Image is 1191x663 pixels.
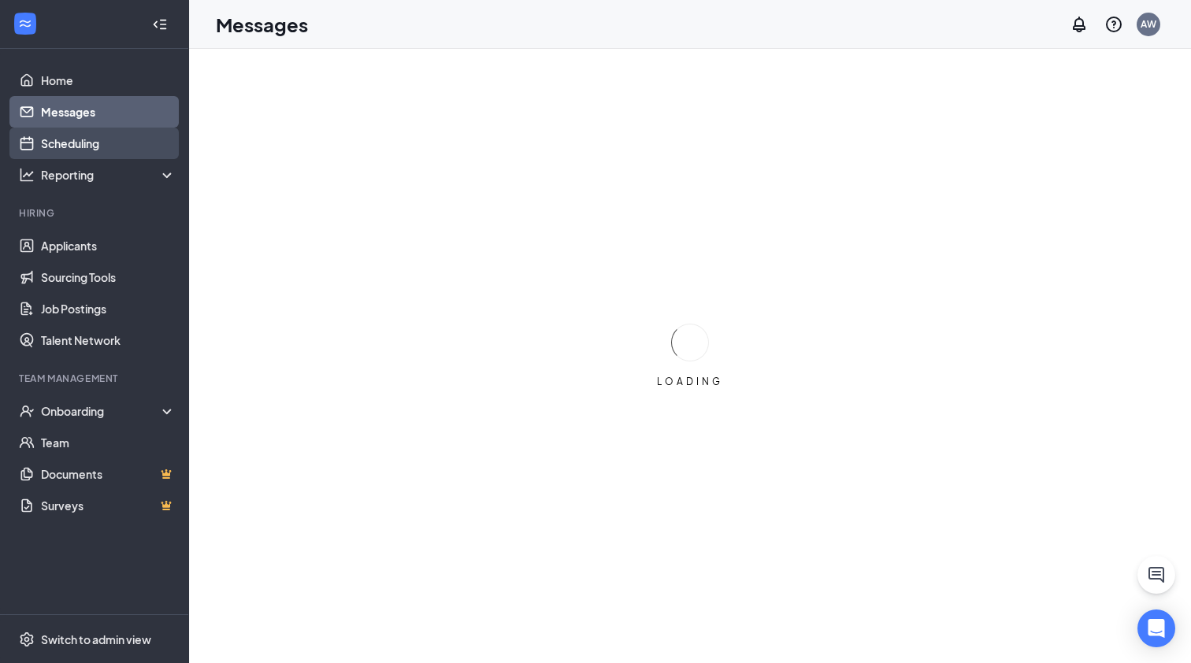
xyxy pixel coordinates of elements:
[41,490,176,521] a: SurveysCrown
[19,632,35,647] svg: Settings
[19,167,35,183] svg: Analysis
[19,403,35,419] svg: UserCheck
[152,17,168,32] svg: Collapse
[17,16,33,31] svg: WorkstreamLogo
[1070,15,1089,34] svg: Notifications
[216,11,308,38] h1: Messages
[41,458,176,490] a: DocumentsCrown
[651,375,729,388] div: LOADING
[1104,15,1123,34] svg: QuestionInfo
[1137,609,1175,647] div: Open Intercom Messenger
[41,96,176,128] a: Messages
[19,206,173,220] div: Hiring
[41,128,176,159] a: Scheduling
[41,632,151,647] div: Switch to admin view
[1147,565,1166,584] svg: ChatActive
[41,261,176,293] a: Sourcing Tools
[41,324,176,356] a: Talent Network
[41,65,176,96] a: Home
[41,293,176,324] a: Job Postings
[1137,556,1175,594] button: ChatActive
[1141,17,1156,31] div: AW
[41,403,162,419] div: Onboarding
[41,167,176,183] div: Reporting
[41,427,176,458] a: Team
[41,230,176,261] a: Applicants
[19,372,173,385] div: Team Management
